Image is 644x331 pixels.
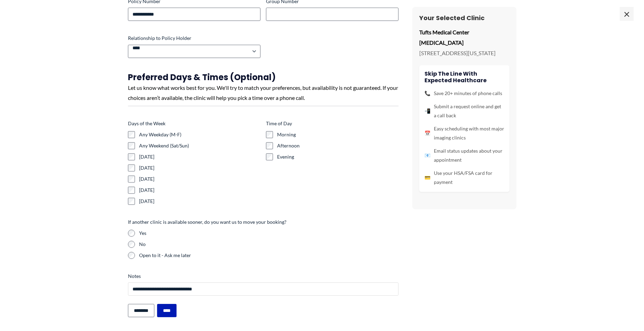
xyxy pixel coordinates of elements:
[139,241,398,248] label: No
[424,107,430,116] span: 📲
[128,273,398,280] label: Notes
[419,27,509,48] p: Tufts Medical Center [MEDICAL_DATA]
[424,173,430,182] span: 💳
[424,124,504,142] li: Easy scheduling with most major imaging clinics
[424,70,504,84] h4: Skip the line with Expected Healthcare
[266,120,292,127] legend: Time of Day
[128,35,260,42] label: Relationship to Policy Holder
[277,131,398,138] label: Morning
[139,176,260,183] label: [DATE]
[139,252,398,259] label: Open to it - Ask me later
[424,129,430,138] span: 📅
[419,14,509,22] h3: Your Selected Clinic
[424,102,504,120] li: Submit a request online and get a call back
[128,83,398,103] div: Let us know what works best for you. We'll try to match your preferences, but availability is not...
[620,7,634,21] span: ×
[277,142,398,149] label: Afternoon
[139,198,260,205] label: [DATE]
[139,131,260,138] label: Any Weekday (M-F)
[139,230,398,237] label: Yes
[424,89,504,98] li: Save 20+ minutes of phone calls
[419,48,509,58] p: [STREET_ADDRESS][US_STATE]
[139,164,260,171] label: [DATE]
[277,153,398,160] label: Evening
[424,146,504,164] li: Email status updates about your appointment
[139,187,260,194] label: [DATE]
[128,219,286,226] legend: If another clinic is available sooner, do you want us to move your booking?
[128,120,165,127] legend: Days of the Week
[128,72,398,83] h3: Preferred Days & Times (Optional)
[139,153,260,160] label: [DATE]
[139,142,260,149] label: Any Weekend (Sat/Sun)
[424,169,504,187] li: Use your HSA/FSA card for payment
[424,151,430,160] span: 📧
[424,89,430,98] span: 📞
